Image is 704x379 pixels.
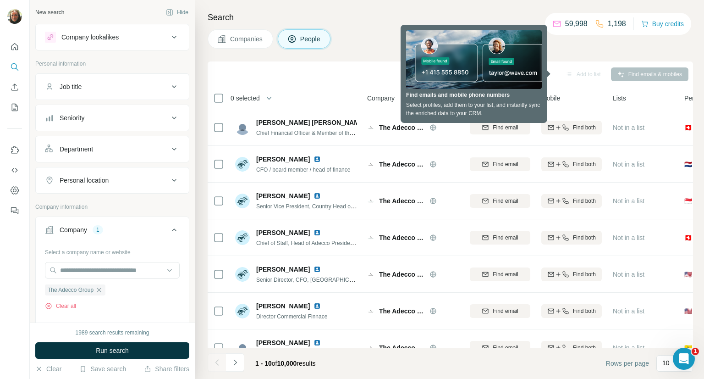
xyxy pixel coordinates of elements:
span: Rows per page [606,359,649,368]
span: Senior Vice President, Country Head of [GEOGRAPHIC_DATA] and CFO for [GEOGRAPHIC_DATA] and [GEOGR... [256,202,571,210]
img: LinkedIn logo [313,192,321,200]
span: Company [367,94,395,103]
img: LinkedIn logo [313,229,321,236]
span: Find both [573,307,596,315]
div: New search [35,8,64,17]
span: People [300,34,321,44]
h4: Search [208,11,693,24]
span: Find both [573,270,596,279]
span: Not in a list [613,197,644,205]
p: 10 [662,358,670,368]
button: Search [7,59,22,75]
span: Find email [493,123,518,132]
span: The Adecco Group [379,343,425,352]
img: Logo of The Adecco Group [367,161,374,168]
img: Avatar [235,157,250,172]
button: Clear all [45,302,76,310]
img: LinkedIn logo [313,339,321,346]
button: Find email [470,121,530,134]
span: Not in a list [613,124,644,131]
span: 🇺🇸 [684,270,692,279]
div: Job title [60,82,82,91]
button: Find email [470,268,530,281]
button: Find both [541,268,602,281]
img: Avatar [235,120,250,135]
span: The Adecco Group [379,307,425,316]
button: Find both [541,157,602,171]
button: Run search [35,342,189,359]
button: Company1 [36,219,189,245]
div: Select a company name or website [45,245,180,256]
div: 1 [93,226,103,234]
img: Logo of The Adecco Group [367,307,374,315]
button: Find both [541,121,602,134]
span: [PERSON_NAME] [PERSON_NAME] [256,118,366,127]
img: LinkedIn logo [313,302,321,310]
button: Buy credits [641,17,684,30]
span: 🇨🇭 [684,233,692,242]
span: 🇸🇬 [684,196,692,206]
img: LinkedIn logo [313,266,321,273]
button: Find both [541,304,602,318]
span: Email [470,94,486,103]
span: Find both [573,160,596,168]
button: Dashboard [7,182,22,199]
button: Enrich CSV [7,79,22,95]
span: Mobile [541,94,560,103]
span: Not in a list [613,234,644,241]
p: Personal information [35,60,189,68]
span: Lists [613,94,626,103]
button: Find email [470,194,530,208]
span: results [255,360,316,367]
img: LinkedIn logo [313,156,321,163]
div: Seniority [60,113,84,123]
img: Avatar [235,340,250,355]
p: 1,198 [608,18,626,29]
span: Not in a list [613,161,644,168]
div: Company lookalikes [61,33,119,42]
span: 0 selected [231,94,260,103]
span: Chief of Staff, Head of Adecco President’s Office [256,239,374,246]
button: Find both [541,194,602,208]
iframe: Intercom live chat [673,348,695,370]
span: The Adecco Group [379,123,425,132]
span: 10,000 [277,360,297,367]
button: Clear [35,364,61,373]
button: Find email [470,231,530,245]
span: [PERSON_NAME] [256,228,310,237]
span: Find both [573,234,596,242]
button: Feedback [7,202,22,219]
span: Find both [573,344,596,352]
button: Job title [36,76,189,98]
span: 🇨🇭 [684,123,692,132]
img: Avatar [7,9,22,24]
button: Use Surfe API [7,162,22,178]
span: CFO / board member / head of finance [256,167,350,173]
span: 🇪🇨 [684,343,692,352]
button: Find both [541,341,602,355]
span: [PERSON_NAME] [256,265,310,274]
img: Logo of The Adecco Group [367,344,374,351]
button: Navigate to next page [226,353,244,372]
img: Logo of The Adecco Group [367,234,374,241]
div: Department [60,145,93,154]
img: Avatar [235,230,250,245]
button: Personal location [36,169,189,191]
img: Avatar [235,304,250,318]
button: Use Surfe on LinkedIn [7,142,22,158]
button: Find email [470,341,530,355]
span: 1 - 10 [255,360,272,367]
span: Not in a list [613,307,644,315]
div: Company [60,225,87,234]
span: Find both [573,123,596,132]
span: Find both [573,197,596,205]
button: Hide [159,6,195,19]
img: Avatar [235,194,250,208]
span: 1 [692,348,699,355]
img: Logo of The Adecco Group [367,197,374,205]
button: Quick start [7,39,22,55]
button: Save search [79,364,126,373]
span: Director Commercial Finnace [256,313,327,320]
span: Find email [493,160,518,168]
span: 🇳🇱 [684,160,692,169]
